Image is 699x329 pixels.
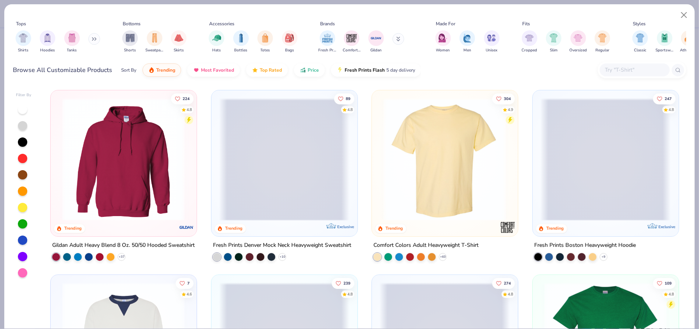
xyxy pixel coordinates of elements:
div: Gildan Adult Heavy Blend 8 Oz. 50/50 Hooded Sweatshirt [52,240,195,250]
button: Like [176,278,194,289]
span: Bags [285,48,294,53]
button: filter button [484,30,500,53]
div: filter for Hoodies [40,30,55,53]
button: filter button [656,30,674,53]
button: filter button [522,30,537,53]
button: filter button [16,30,31,53]
img: Sportswear Image [660,33,669,42]
span: Shorts [124,48,136,53]
div: filter for Classic [632,30,648,53]
img: Classic Image [636,33,645,42]
div: filter for Shorts [122,30,138,53]
div: Accessories [210,20,235,27]
div: Fresh Prints Boston Heavyweight Hoodie [534,240,636,250]
div: filter for Gildan [368,30,384,53]
div: filter for Hats [209,30,224,53]
button: Price [294,63,325,77]
img: Sweatpants Image [150,33,159,42]
div: Sort By [121,67,136,74]
span: Classic [634,48,646,53]
img: Bags Image [285,33,294,42]
span: Shirts [18,48,28,53]
div: Filter By [16,92,32,98]
img: Women Image [438,33,447,42]
button: filter button [546,30,562,53]
div: filter for Fresh Prints [319,30,336,53]
div: Fresh Prints Denver Mock Neck Heavyweight Sweatshirt [213,240,351,250]
div: 4.8 [669,291,674,297]
span: 304 [504,97,511,100]
button: filter button [569,30,587,53]
img: Cropped Image [525,33,534,42]
span: Price [308,67,319,73]
span: Regular [595,48,609,53]
button: filter button [122,30,138,53]
div: filter for Women [435,30,451,53]
img: flash.gif [337,67,343,73]
div: Comfort Colors Adult Heavyweight T-Shirt [373,240,479,250]
button: Like [332,278,354,289]
button: filter button [368,30,384,53]
button: filter button [343,30,361,53]
span: Athleisure [680,48,698,53]
span: Comfort Colors [343,48,361,53]
div: Styles [633,20,646,27]
span: Unisex [486,48,498,53]
div: filter for Sportswear [656,30,674,53]
div: filter for Athleisure [680,30,698,53]
span: Sportswear [656,48,674,53]
img: most_fav.gif [193,67,199,73]
span: Tanks [67,48,77,53]
div: Tops [16,20,26,27]
button: filter button [146,30,164,53]
img: Comfort Colors logo [500,219,516,235]
span: Women [436,48,450,53]
button: filter button [257,30,273,53]
img: Comfort Colors Image [346,32,357,44]
div: 4.9 [508,107,513,113]
span: Fresh Prints [319,48,336,53]
div: filter for Bags [282,30,298,53]
img: Unisex Image [487,33,496,42]
span: Gildan [370,48,382,53]
span: Hoodies [40,48,55,53]
img: trending.gif [148,67,155,73]
span: Skirts [174,48,184,53]
button: Top Rated [246,63,288,77]
button: Trending [143,63,181,77]
img: Bottles Image [237,33,245,42]
button: Like [492,93,515,104]
div: filter for Sweatpants [146,30,164,53]
span: Cropped [522,48,537,53]
span: Fresh Prints Flash [345,67,385,73]
input: Try "T-Shirt" [604,65,664,74]
img: TopRated.gif [252,67,258,73]
button: filter button [595,30,610,53]
button: Close [677,8,692,23]
img: Skirts Image [174,33,183,42]
button: filter button [460,30,475,53]
button: filter button [64,30,80,53]
span: Oversized [569,48,587,53]
button: filter button [209,30,224,53]
span: + 9 [602,254,606,259]
span: 274 [504,281,511,285]
div: filter for Oversized [569,30,587,53]
div: Brands [320,20,335,27]
div: 4.8 [347,107,353,113]
button: Like [171,93,194,104]
img: 029b8af0-80e6-406f-9fdc-fdf898547912 [380,98,510,221]
img: Slim Image [549,33,558,42]
button: Like [492,278,515,289]
img: Regular Image [598,33,607,42]
div: filter for Shirts [16,30,31,53]
div: filter for Totes [257,30,273,53]
div: filter for Slim [546,30,562,53]
span: + 10 [279,254,285,259]
img: Hats Image [212,33,221,42]
span: 89 [346,97,350,100]
img: Oversized Image [574,33,583,42]
span: 239 [343,281,350,285]
button: Like [653,278,676,289]
button: filter button [40,30,55,53]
